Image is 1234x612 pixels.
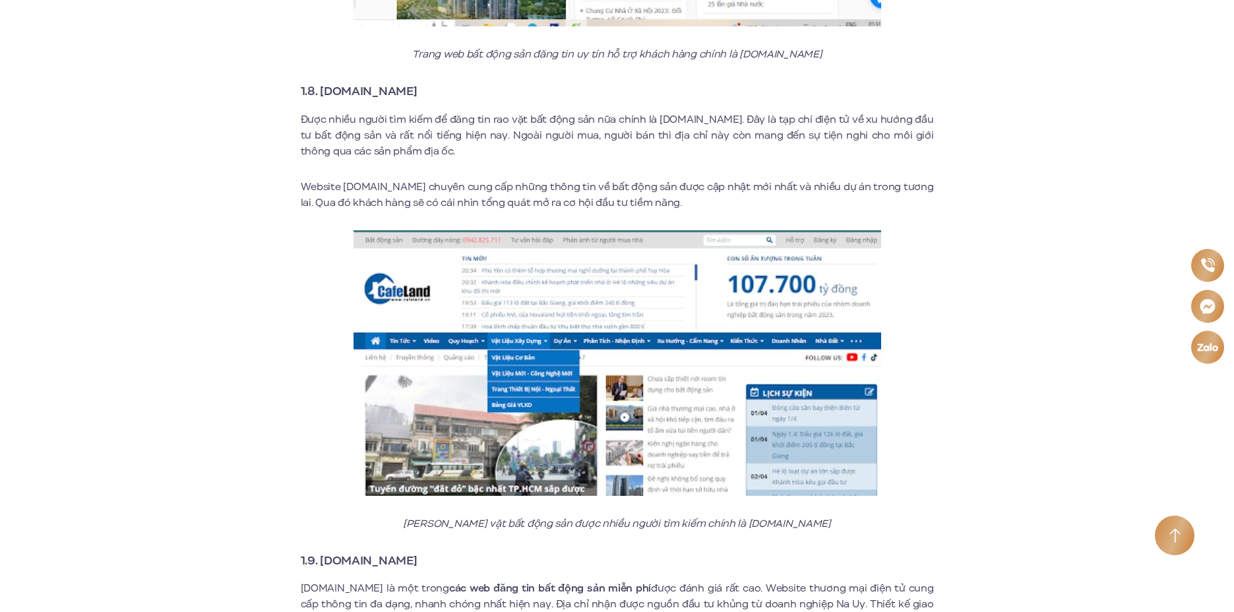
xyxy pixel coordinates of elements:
[1196,342,1219,352] img: Zalo icon
[301,112,934,159] p: Được nhiều người tìm kiếm để đăng tin rao vặt bất động sản nữa chính là [DOMAIN_NAME]. Đây là tạp...
[301,179,934,211] p: Website [DOMAIN_NAME] chuyên cung cấp những thông tin về bất động sản được cập nhật mới nhất và n...
[301,552,417,569] strong: 1.9. [DOMAIN_NAME]
[1199,298,1216,315] img: Messenger icon
[354,230,881,496] img: Trang rao vặt bất động sản được nhiều người tìm kiếm chính là Cafeland.vn
[403,516,831,531] em: [PERSON_NAME] vặt bất động sản được nhiều người tìm kiếm chính là [DOMAIN_NAME]
[449,581,651,595] strong: các web đăng tin bất động sản miễn phí
[412,47,822,61] em: Trang web bất động sản đăng tin uy tín hỗ trợ khách hàng chính là [DOMAIN_NAME]
[1169,528,1181,543] img: Arrow icon
[1200,257,1215,273] img: Phone icon
[301,83,417,100] strong: 1.8. [DOMAIN_NAME]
